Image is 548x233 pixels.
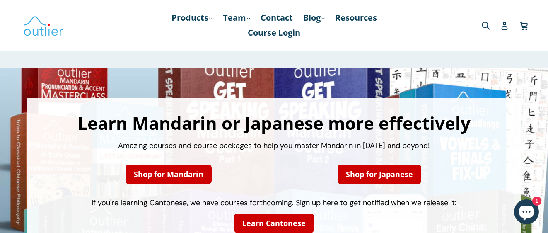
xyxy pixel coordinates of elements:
a: Resources [331,10,381,25]
a: Learn Cantonese [234,214,314,233]
h1: Learn Mandarin or Japanese more effectively [36,114,512,132]
a: Shop for Mandarin [126,165,212,184]
img: Outlier Linguistics [23,13,64,37]
a: Contact [256,10,297,25]
a: Products [167,10,217,25]
a: Course Login [244,25,304,40]
input: Search [480,17,502,34]
a: Team [219,10,254,25]
span: If you're learning Cantonese, we have courses forthcoming. Sign up here to get notified when we r... [92,198,456,208]
span: Amazing courses and course packages to help you master Mandarin in [DATE] and beyond! [118,141,430,150]
a: Shop for Japanese [338,165,421,184]
inbox-online-store-chat: Shopify online store chat [512,199,541,226]
a: Blog [299,10,329,25]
